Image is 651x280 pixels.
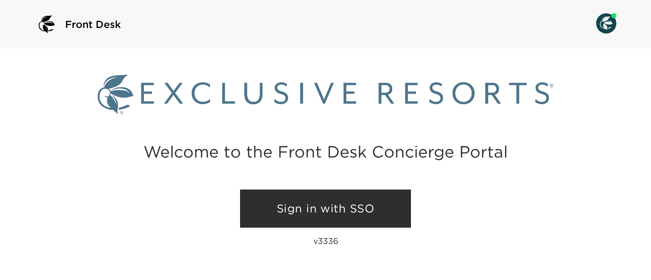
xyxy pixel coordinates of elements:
[143,144,508,160] h2: Welcome to the Front Desk Concierge Portal
[35,12,59,37] img: logo
[596,13,616,34] img: User
[98,75,553,114] img: Exclusive Resorts logo
[313,236,338,246] p: v3336
[240,190,411,228] a: Sign in with SSO
[65,17,121,32] span: Front Desk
